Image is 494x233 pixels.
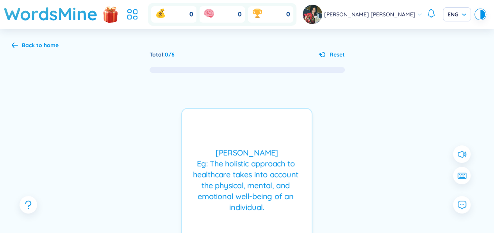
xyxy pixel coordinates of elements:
[448,11,466,18] span: ENG
[330,50,345,59] span: Reset
[186,147,308,213] div: [PERSON_NAME] Eg: The holistic approach to healthcare takes into account the physical, mental, an...
[286,10,290,19] span: 0
[165,51,175,58] span: 0 / 6
[324,10,416,19] span: [PERSON_NAME] [PERSON_NAME]
[319,50,345,59] button: Reset
[238,10,242,19] span: 0
[23,200,33,210] span: question
[22,41,59,49] div: Back to home
[150,51,165,58] span: Total :
[189,10,193,19] span: 0
[20,196,37,214] button: question
[103,2,118,26] img: flashSalesIcon.a7f4f837.png
[303,5,324,24] a: avatar
[303,5,322,24] img: avatar
[12,42,59,49] a: Back to home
